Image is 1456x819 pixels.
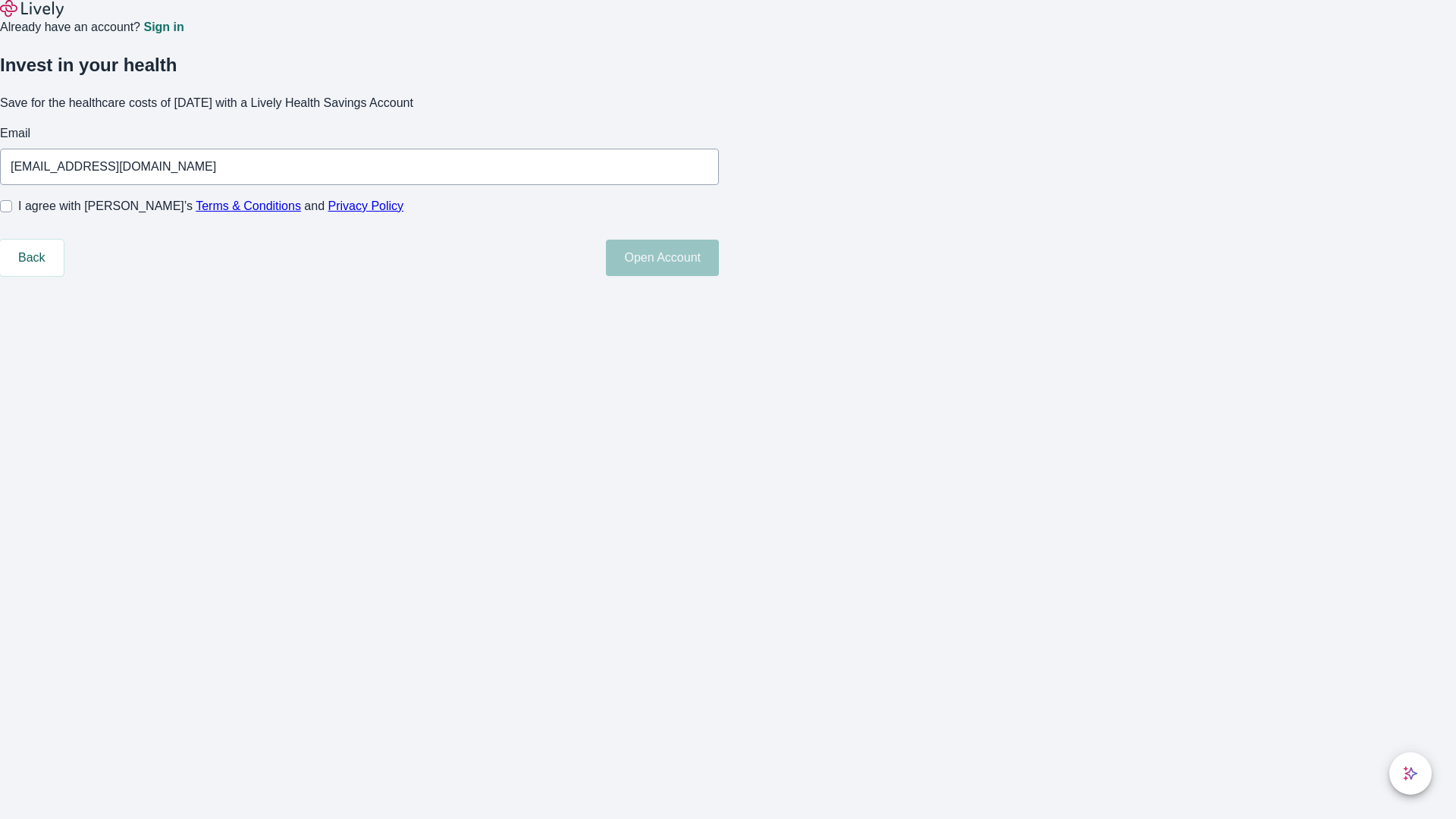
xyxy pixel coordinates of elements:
svg: Lively AI Assistant [1403,766,1418,781]
a: Sign in [143,21,184,33]
a: Privacy Policy [328,199,404,212]
a: Terms & Conditions [196,199,301,212]
span: I agree with [PERSON_NAME]’s and [18,197,403,215]
button: chat [1389,752,1432,795]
